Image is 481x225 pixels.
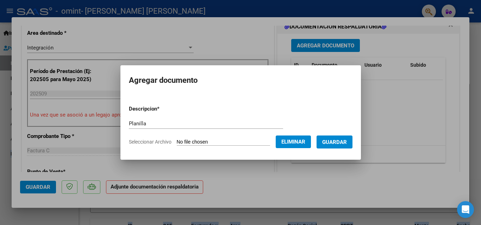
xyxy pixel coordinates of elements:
span: Seleccionar Archivo [129,139,171,145]
h2: Agregar documento [129,74,352,87]
button: Guardar [317,135,352,148]
p: Descripcion [129,105,196,113]
div: Open Intercom Messenger [457,201,474,218]
span: Eliminar [281,139,305,145]
span: Guardar [322,139,347,145]
button: Eliminar [276,135,311,148]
